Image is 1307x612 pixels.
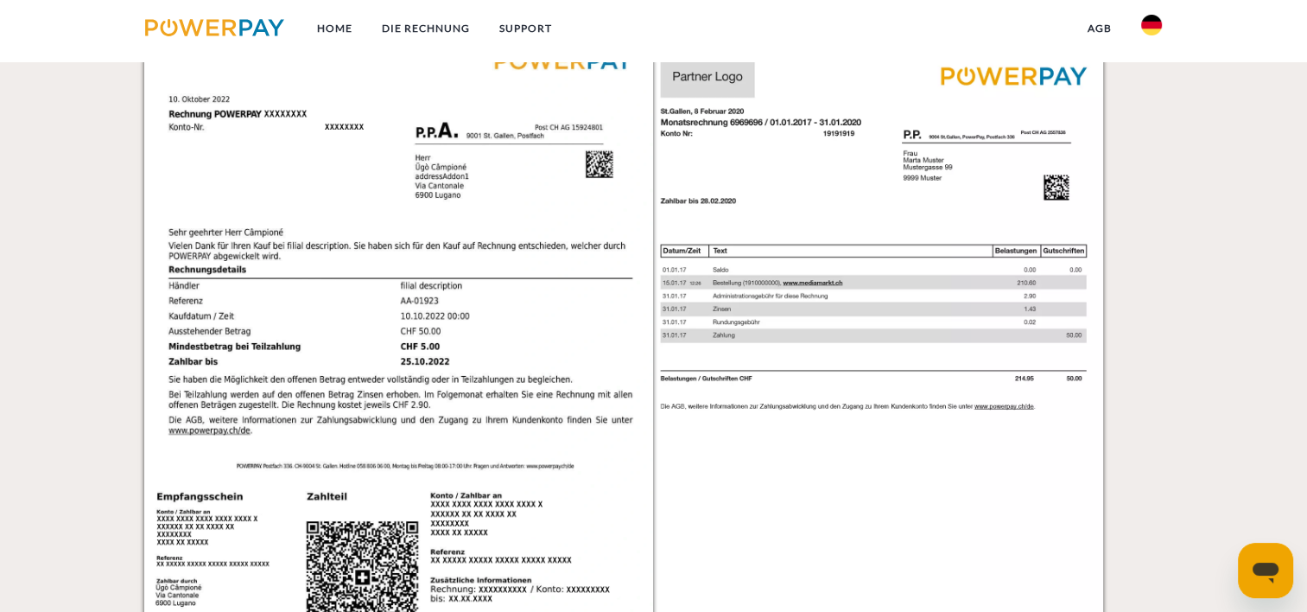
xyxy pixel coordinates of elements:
[1141,15,1162,35] img: de
[1238,543,1293,598] iframe: Schaltfläche zum Öffnen des Messaging-Fensters
[1073,13,1126,44] a: agb
[302,13,367,44] a: Home
[145,19,284,36] img: logo-powerpay.svg
[367,13,485,44] a: DIE RECHNUNG
[485,13,567,44] a: SUPPORT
